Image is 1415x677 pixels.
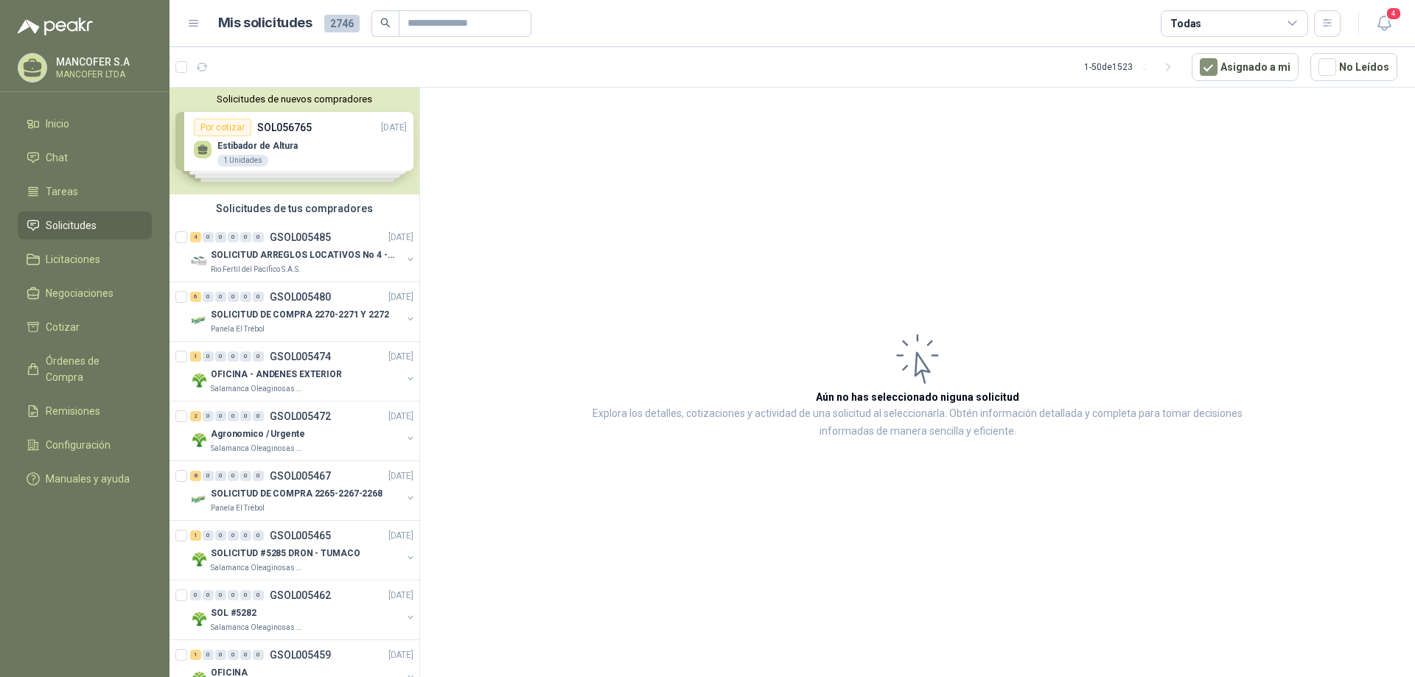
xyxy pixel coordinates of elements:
[190,590,201,600] div: 0
[18,110,152,138] a: Inicio
[190,292,201,302] div: 6
[203,590,214,600] div: 0
[190,431,208,449] img: Company Logo
[228,530,239,541] div: 0
[203,411,214,421] div: 0
[270,411,331,421] p: GSOL005472
[18,178,152,206] a: Tareas
[211,264,301,276] p: Rio Fertil del Pacífico S.A.S.
[190,407,416,455] a: 2 0 0 0 0 0 GSOL005472[DATE] Company LogoAgronomico / UrgenteSalamanca Oleaginosas SAS
[270,530,331,541] p: GSOL005465
[253,351,264,362] div: 0
[215,292,226,302] div: 0
[228,650,239,660] div: 0
[190,467,416,514] a: 8 0 0 0 0 0 GSOL005467[DATE] Company LogoSOLICITUD DE COMPRA 2265-2267-2268Panela El Trébol
[46,437,111,453] span: Configuración
[228,292,239,302] div: 0
[215,351,226,362] div: 0
[228,232,239,242] div: 0
[228,471,239,481] div: 0
[215,650,226,660] div: 0
[240,292,251,302] div: 0
[388,290,413,304] p: [DATE]
[203,530,214,541] div: 0
[270,650,331,660] p: GSOL005459
[215,471,226,481] div: 0
[18,211,152,239] a: Solicitudes
[18,245,152,273] a: Licitaciones
[567,405,1268,441] p: Explora los detalles, cotizaciones y actividad de una solicitud al seleccionarla. Obtén informaci...
[190,351,201,362] div: 1
[18,144,152,172] a: Chat
[46,403,100,419] span: Remisiones
[240,411,251,421] div: 0
[190,252,208,270] img: Company Logo
[270,351,331,362] p: GSOL005474
[190,586,416,634] a: 0 0 0 0 0 0 GSOL005462[DATE] Company LogoSOL #5282Salamanca Oleaginosas SAS
[1310,53,1397,81] button: No Leídos
[816,389,1019,405] h3: Aún no has seleccionado niguna solicitud
[18,465,152,493] a: Manuales y ayuda
[240,351,251,362] div: 0
[270,590,331,600] p: GSOL005462
[240,590,251,600] div: 0
[211,502,265,514] p: Panela El Trébol
[253,650,264,660] div: 0
[218,13,312,34] h1: Mis solicitudes
[203,232,214,242] div: 0
[190,228,416,276] a: 4 0 0 0 0 0 GSOL005485[DATE] Company LogoSOLICITUD ARREGLOS LOCATIVOS No 4 - PICHINDERio Fertil d...
[228,590,239,600] div: 0
[211,323,265,335] p: Panela El Trébol
[240,650,251,660] div: 0
[1084,55,1180,79] div: 1 - 50 de 1523
[203,471,214,481] div: 0
[46,116,69,132] span: Inicio
[56,57,148,67] p: MANCOFER S.A
[1192,53,1299,81] button: Asignado a mi
[211,547,360,561] p: SOLICITUD #5285 DRON - TUMACO
[170,88,419,194] div: Solicitudes de nuevos compradoresPor cotizarSOL056765[DATE] Estibador de Altura1 UnidadesPor coti...
[215,530,226,541] div: 0
[46,217,97,234] span: Solicitudes
[215,232,226,242] div: 0
[270,232,331,242] p: GSOL005485
[215,590,226,600] div: 0
[18,347,152,391] a: Órdenes de Compra
[253,530,264,541] div: 0
[190,650,201,660] div: 1
[170,194,419,222] div: Solicitudes de tus compradores
[190,288,416,335] a: 6 0 0 0 0 0 GSOL005480[DATE] Company LogoSOLICITUD DE COMPRA 2270-2271 Y 2272Panela El Trébol
[18,18,93,35] img: Logo peakr
[46,353,138,385] span: Órdenes de Compra
[190,348,416,395] a: 1 0 0 0 0 0 GSOL005474[DATE] Company LogoOFICINA - ANDENES EXTERIORSalamanca Oleaginosas SAS
[240,232,251,242] div: 0
[190,371,208,389] img: Company Logo
[203,292,214,302] div: 0
[211,368,342,382] p: OFICINA - ANDENES EXTERIOR
[190,530,201,541] div: 1
[175,94,413,105] button: Solicitudes de nuevos compradores
[253,411,264,421] div: 0
[211,308,389,322] p: SOLICITUD DE COMPRA 2270-2271 Y 2272
[1386,7,1402,21] span: 4
[190,312,208,329] img: Company Logo
[203,351,214,362] div: 0
[1170,15,1201,32] div: Todas
[388,350,413,364] p: [DATE]
[18,279,152,307] a: Negociaciones
[46,150,68,166] span: Chat
[211,622,304,634] p: Salamanca Oleaginosas SAS
[211,427,305,441] p: Agronomico / Urgente
[388,529,413,543] p: [DATE]
[46,285,113,301] span: Negociaciones
[240,471,251,481] div: 0
[228,351,239,362] div: 0
[190,491,208,508] img: Company Logo
[253,471,264,481] div: 0
[56,70,148,79] p: MANCOFER LTDA
[46,183,78,200] span: Tareas
[253,232,264,242] div: 0
[211,562,304,574] p: Salamanca Oleaginosas SAS
[240,530,251,541] div: 0
[253,590,264,600] div: 0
